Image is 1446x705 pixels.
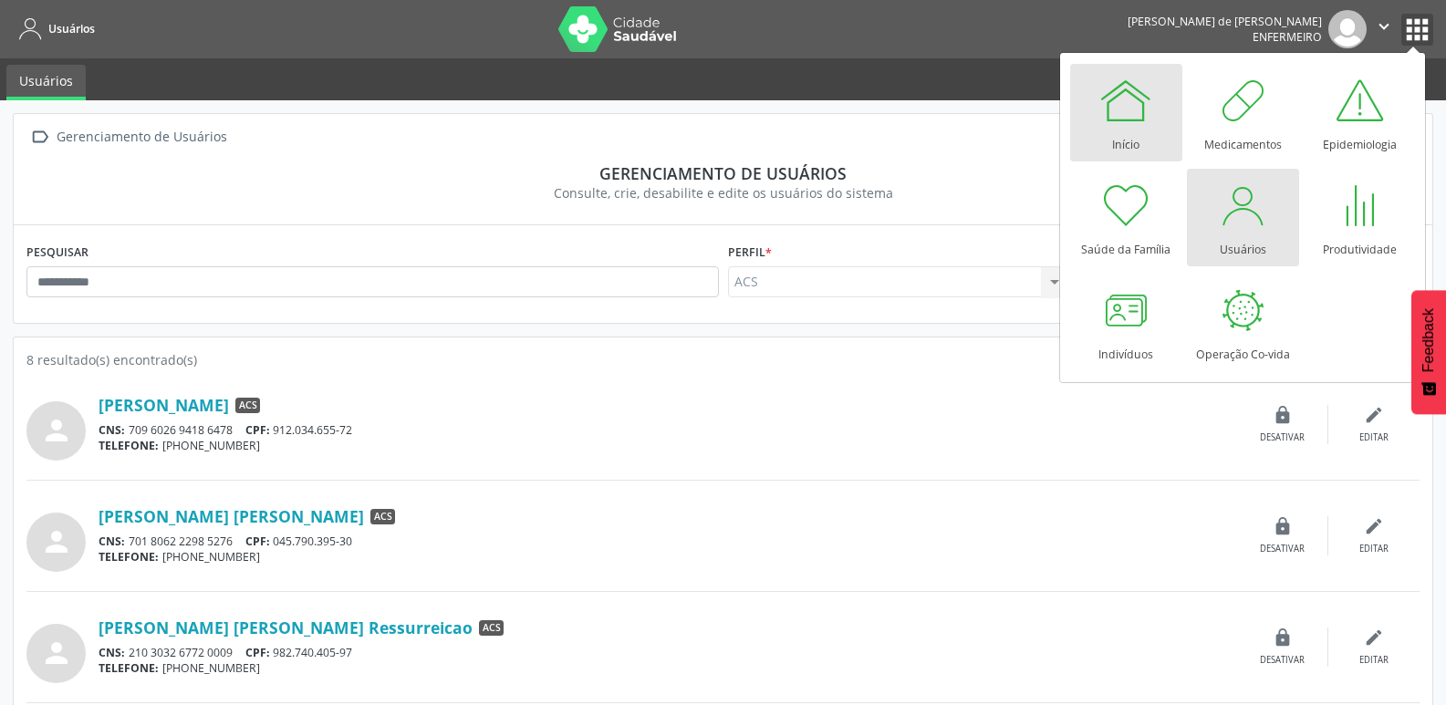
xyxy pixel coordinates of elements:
div: Editar [1359,543,1389,555]
i: person [40,414,73,447]
span: TELEFONE: [99,438,159,453]
i:  [1374,16,1394,36]
div: 210 3032 6772 0009 982.740.405-97 [99,645,1237,660]
i: edit [1364,405,1384,425]
button: apps [1401,14,1433,46]
div: [PHONE_NUMBER] [99,549,1237,565]
div: 701 8062 2298 5276 045.790.395-30 [99,534,1237,549]
span: TELEFONE: [99,549,159,565]
i: edit [1364,516,1384,536]
div: [PHONE_NUMBER] [99,660,1237,676]
a: Usuários [6,65,86,100]
a: Indivíduos [1070,274,1182,371]
button:  [1367,10,1401,48]
span: CNS: [99,422,125,438]
span: CNS: [99,534,125,549]
a: Saúde da Família [1070,169,1182,266]
span: TELEFONE: [99,660,159,676]
i: lock [1273,516,1293,536]
span: ACS [370,509,395,525]
div: [PHONE_NUMBER] [99,438,1237,453]
a: Produtividade [1304,169,1416,266]
div: Consulte, crie, desabilite e edite os usuários do sistema [39,183,1407,202]
a: Medicamentos [1187,64,1299,161]
i:  [26,124,53,150]
i: edit [1364,627,1384,648]
i: person [40,525,73,558]
span: Feedback [1420,308,1437,372]
a: [PERSON_NAME] [PERSON_NAME] [99,506,364,526]
a: Usuários [13,14,95,44]
label: PESQUISAR [26,238,88,266]
span: CNS: [99,645,125,660]
label: Perfil [728,238,772,266]
span: ACS [479,620,504,637]
a:  Gerenciamento de Usuários [26,124,230,150]
div: Gerenciamento de Usuários [53,124,230,150]
span: ACS [235,398,260,414]
button: Feedback - Mostrar pesquisa [1411,290,1446,414]
a: Operação Co-vida [1187,274,1299,371]
a: Início [1070,64,1182,161]
div: Desativar [1260,431,1305,444]
div: Desativar [1260,543,1305,555]
i: lock [1273,405,1293,425]
i: lock [1273,627,1293,648]
div: Editar [1359,654,1389,667]
a: [PERSON_NAME] [PERSON_NAME] Ressurreicao [99,617,473,638]
span: CPF: [245,534,270,549]
div: 709 6026 9418 6478 912.034.655-72 [99,422,1237,438]
div: Gerenciamento de usuários [39,163,1407,183]
span: Enfermeiro [1253,29,1322,45]
span: CPF: [245,422,270,438]
img: img [1328,10,1367,48]
div: Desativar [1260,654,1305,667]
div: Editar [1359,431,1389,444]
span: CPF: [245,645,270,660]
a: [PERSON_NAME] [99,395,229,415]
div: [PERSON_NAME] de [PERSON_NAME] [1128,14,1322,29]
a: Usuários [1187,169,1299,266]
div: 8 resultado(s) encontrado(s) [26,350,1420,369]
span: Usuários [48,21,95,36]
a: Epidemiologia [1304,64,1416,161]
